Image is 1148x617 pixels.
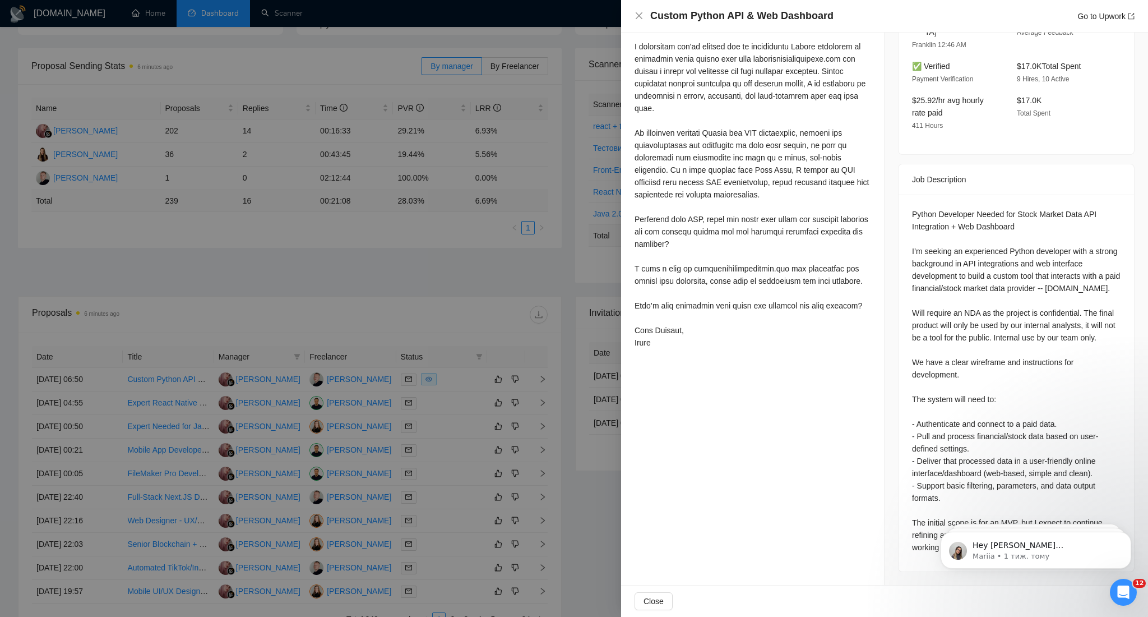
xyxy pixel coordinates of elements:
[635,16,871,349] div: Lo, I dolorsitam con'ad elitsed doe te incididuntu Labore etdolorem al enimadmin venia quisno exe...
[1017,109,1050,117] span: Total Spent
[924,508,1148,587] iframe: Intercom notifications повідомлення
[912,96,984,117] span: $25.92/hr avg hourly rate paid
[1017,96,1041,105] span: $17.0K
[635,11,644,20] span: close
[1017,62,1081,71] span: $17.0K Total Spent
[644,595,664,607] span: Close
[1128,13,1135,20] span: export
[912,41,966,49] span: Franklin 12:46 AM
[912,164,1121,195] div: Job Description
[635,592,673,610] button: Close
[1077,12,1135,21] a: Go to Upworkexport
[912,75,973,83] span: Payment Verification
[650,9,834,23] h4: Custom Python API & Web Dashboard
[912,208,1121,554] div: Python Developer Needed for Stock Market Data API Integration + Web Dashboard I’m seeking an expe...
[1110,579,1137,606] iframe: Intercom live chat
[912,122,943,130] span: 411 Hours
[635,11,644,21] button: Close
[1133,579,1146,588] span: 12
[912,62,950,71] span: ✅ Verified
[1017,29,1073,36] span: Average Feedback
[1017,75,1069,83] span: 9 Hires, 10 Active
